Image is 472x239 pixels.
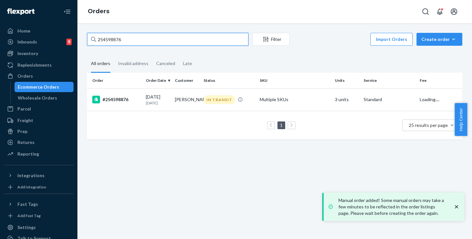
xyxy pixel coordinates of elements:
button: Import Orders [370,33,413,46]
div: Fast Tags [17,201,38,207]
th: Order [87,73,143,88]
div: Parcel [17,106,31,112]
a: Freight [4,115,74,126]
p: [DATE] [146,100,169,106]
a: Wholesale Orders [15,93,74,103]
td: Multiple SKUs [257,88,332,111]
svg: close toast [453,204,460,210]
th: Units [332,73,361,88]
button: Create order [417,33,462,46]
div: Inventory [17,50,38,57]
div: Replenishments [17,62,52,68]
div: 9 [66,39,72,45]
div: Late [183,55,192,72]
a: Inbounds9 [4,37,74,47]
a: Page 1 is your current page [279,122,284,128]
a: Reporting [4,149,74,159]
a: Prep [4,126,74,137]
div: #254598876 [92,96,141,103]
ol: breadcrumbs [83,2,115,21]
button: Filter [252,33,290,46]
img: Flexport logo [7,8,35,15]
a: Orders [4,71,74,81]
button: Integrations [4,170,74,181]
p: Manual order added! Some manual orders may take a few minutes to be reflected in the order listin... [338,197,447,216]
a: Replenishments [4,60,74,70]
div: Add Fast Tag [17,213,41,218]
a: Parcel [4,104,74,114]
a: Returns [4,137,74,148]
div: Home [17,28,30,34]
a: Add Integration [4,183,74,191]
span: 25 results per page [409,122,448,128]
div: Customer [175,78,198,83]
p: Standard [364,96,415,103]
div: Settings [17,224,36,231]
a: Home [4,26,74,36]
div: Ecommerce Orders [18,84,59,90]
td: 3 units [332,88,361,111]
th: Service [361,73,417,88]
input: Search orders [87,33,248,46]
button: Open account menu [447,5,460,18]
button: Open Search Box [419,5,432,18]
div: Create order [421,36,457,43]
a: Ecommerce Orders [15,82,74,92]
div: Returns [17,139,35,146]
td: [PERSON_NAME] [172,88,201,111]
th: Order Date [143,73,172,88]
th: SKU [257,73,332,88]
div: [DATE] [146,94,169,106]
div: IN TRANSIT [204,95,235,104]
div: Canceled [156,55,175,72]
div: Wholesale Orders [18,95,57,101]
a: Orders [88,8,109,15]
a: Inventory [4,48,74,59]
th: Fee [417,73,462,88]
div: Reporting [17,151,39,157]
div: Prep [17,128,27,135]
button: Open notifications [433,5,446,18]
div: Orders [17,73,33,79]
a: Settings [4,222,74,233]
th: Status [201,73,257,88]
button: Fast Tags [4,199,74,209]
div: Inbounds [17,39,37,45]
div: Freight [17,117,33,124]
a: Add Fast Tag [4,212,74,220]
div: Invalid address [118,55,148,72]
div: Filter [253,36,289,43]
div: All orders [91,55,110,73]
div: Integrations [17,172,45,179]
button: Close Navigation [61,5,74,18]
td: Loading.... [417,88,462,111]
button: Help Center [455,103,467,136]
div: Add Integration [17,184,46,190]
